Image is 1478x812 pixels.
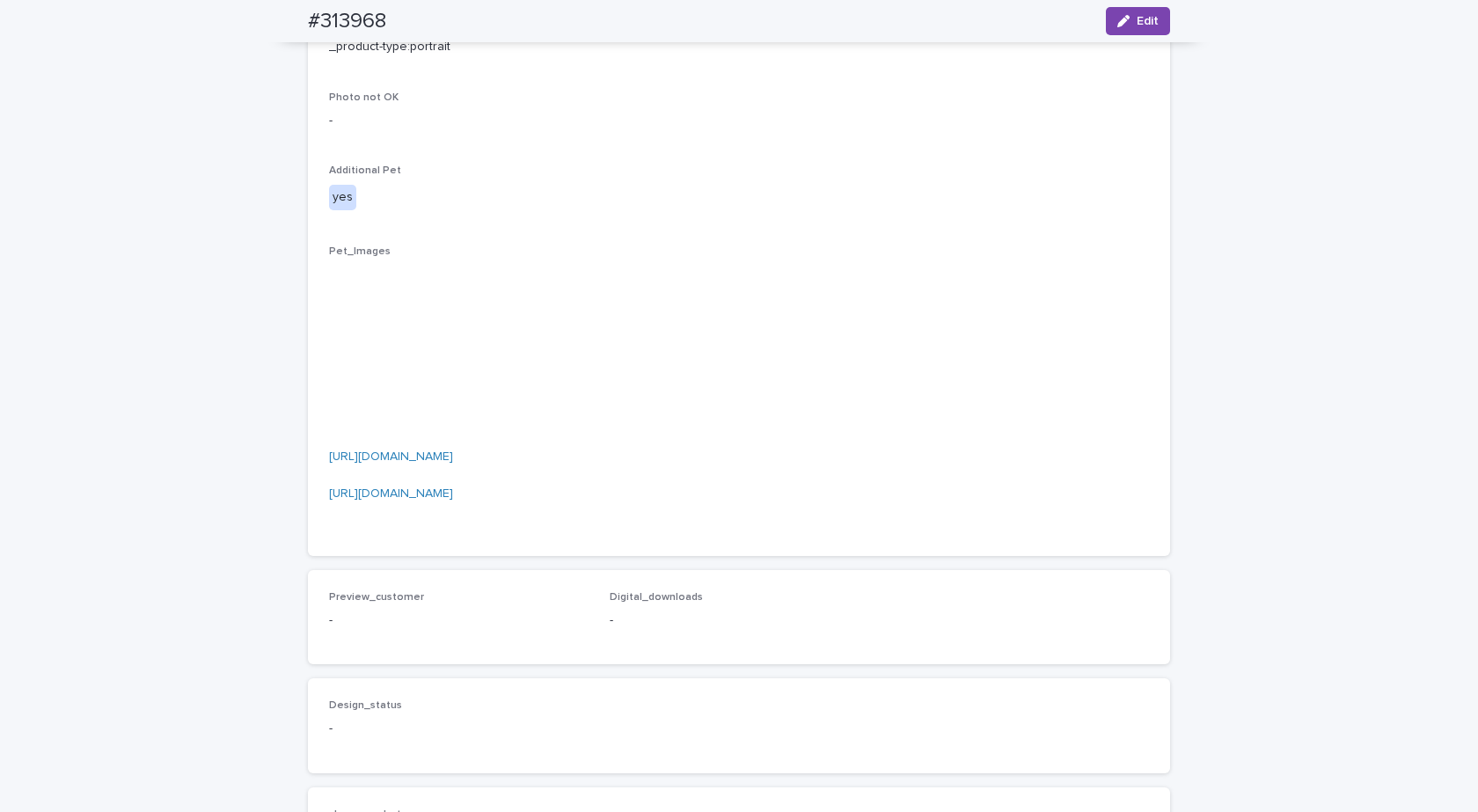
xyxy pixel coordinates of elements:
[329,450,453,463] a: [URL][DOMAIN_NAME]
[329,165,401,176] span: Additional Pet
[610,592,703,603] span: Digital_downloads
[329,720,589,738] p: -
[329,92,399,103] span: Photo not OK
[329,611,589,630] p: -
[329,185,356,210] div: yes
[1137,15,1159,27] span: Edit
[329,700,402,711] span: Design_status
[1106,7,1170,35] button: Edit
[329,592,424,603] span: Preview_customer
[329,487,453,500] a: [URL][DOMAIN_NAME]
[308,9,386,34] h2: #313968
[329,246,391,257] span: Pet_Images
[610,611,869,630] p: -
[329,112,1149,130] p: -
